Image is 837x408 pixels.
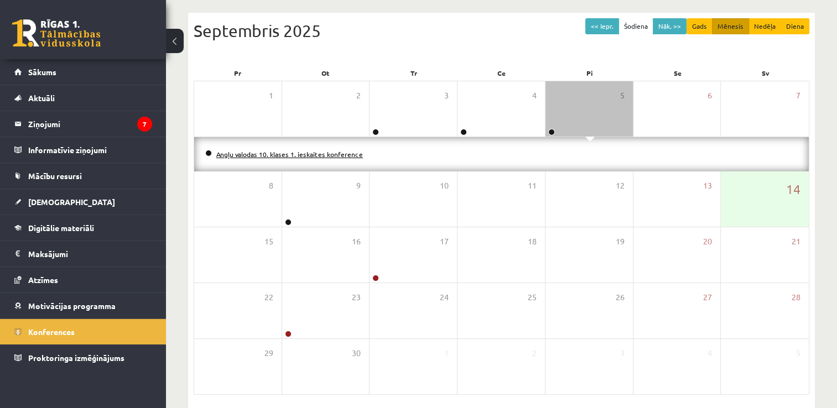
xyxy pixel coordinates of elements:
span: Sākums [28,67,56,77]
a: Konferences [14,319,152,344]
span: 8 [269,180,273,192]
span: 23 [352,291,361,304]
div: Sv [721,65,809,81]
button: Diena [781,18,809,34]
button: Nedēļa [748,18,781,34]
span: 28 [792,291,800,304]
div: Pr [194,65,282,81]
span: 5 [796,347,800,359]
span: 11 [528,180,537,192]
button: << Iepr. [585,18,619,34]
div: Se [633,65,721,81]
span: 21 [792,236,800,248]
a: Atzīmes [14,267,152,292]
a: Sākums [14,59,152,85]
span: 3 [444,90,449,102]
a: Angļu valodas 10. klases 1. ieskaites konference [216,150,363,159]
span: 26 [616,291,625,304]
span: 19 [616,236,625,248]
span: 7 [796,90,800,102]
span: 2 [356,90,361,102]
span: 29 [264,347,273,359]
button: Šodiena [618,18,653,34]
span: 4 [532,90,537,102]
a: Digitālie materiāli [14,215,152,240]
a: Informatīvie ziņojumi [14,137,152,163]
legend: Ziņojumi [28,111,152,137]
span: 27 [703,291,712,304]
span: Digitālie materiāli [28,223,94,233]
span: 17 [440,236,449,248]
span: 3 [620,347,625,359]
span: 20 [703,236,712,248]
span: 15 [264,236,273,248]
span: Mācību resursi [28,171,82,181]
span: Atzīmes [28,275,58,285]
a: Rīgas 1. Tālmācības vidusskola [12,19,101,47]
legend: Informatīvie ziņojumi [28,137,152,163]
span: 24 [440,291,449,304]
div: Pi [545,65,633,81]
a: Aktuāli [14,85,152,111]
span: Aktuāli [28,93,55,103]
span: 6 [708,90,712,102]
div: Septembris 2025 [194,18,809,43]
span: 10 [440,180,449,192]
span: 25 [528,291,537,304]
span: Konferences [28,327,75,337]
span: 4 [708,347,712,359]
a: Proktoringa izmēģinājums [14,345,152,370]
a: Ziņojumi7 [14,111,152,137]
span: Motivācijas programma [28,301,116,311]
span: 5 [620,90,625,102]
a: Mācību resursi [14,163,152,189]
span: 18 [528,236,537,248]
div: Tr [370,65,458,81]
span: 16 [352,236,361,248]
button: Mēnesis [712,18,749,34]
span: 13 [703,180,712,192]
a: Maksājumi [14,241,152,266]
span: 14 [786,180,800,198]
span: 12 [616,180,625,192]
div: Ot [282,65,370,81]
a: [DEMOGRAPHIC_DATA] [14,189,152,215]
legend: Maksājumi [28,241,152,266]
span: Proktoringa izmēģinājums [28,353,124,363]
i: 7 [137,117,152,132]
span: 30 [352,347,361,359]
span: 22 [264,291,273,304]
button: Nāk. >> [653,18,687,34]
span: 2 [532,347,537,359]
div: Ce [458,65,545,81]
span: 1 [269,90,273,102]
span: 1 [444,347,449,359]
button: Gads [687,18,713,34]
span: [DEMOGRAPHIC_DATA] [28,197,115,207]
a: Motivācijas programma [14,293,152,318]
span: 9 [356,180,361,192]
